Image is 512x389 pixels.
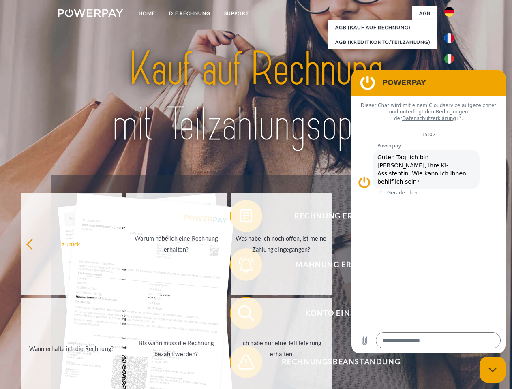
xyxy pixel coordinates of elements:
[132,6,162,21] a: Home
[162,6,217,21] a: DIE RECHNUNG
[444,7,454,17] img: de
[444,33,454,43] img: fr
[351,70,506,353] iframe: Messaging-Fenster
[231,193,332,295] a: Was habe ich noch offen, ist meine Zahlung eingegangen?
[131,338,222,359] div: Bis wann muss die Rechnung bezahlt werden?
[77,39,435,155] img: title-powerpay_de.svg
[236,233,327,255] div: Was habe ich noch offen, ist meine Zahlung eingegangen?
[236,338,327,359] div: Ich habe nur eine Teillieferung erhalten
[328,35,437,49] a: AGB (Kreditkonto/Teilzahlung)
[242,297,440,329] span: Konto einsehen
[480,357,506,383] iframe: Schaltfläche zum Öffnen des Messaging-Fensters; Konversation läuft
[242,346,440,378] span: Rechnungsbeanstandung
[412,6,437,21] a: agb
[242,248,440,281] span: Mahnung erhalten?
[444,54,454,64] img: it
[217,6,256,21] a: SUPPORT
[58,9,123,17] img: logo-powerpay-white.svg
[328,20,437,35] a: AGB (Kauf auf Rechnung)
[242,200,440,232] span: Rechnung erhalten?
[26,238,117,249] div: zurück
[26,343,117,354] div: Wann erhalte ich die Rechnung?
[131,233,222,255] div: Warum habe ich eine Rechnung erhalten?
